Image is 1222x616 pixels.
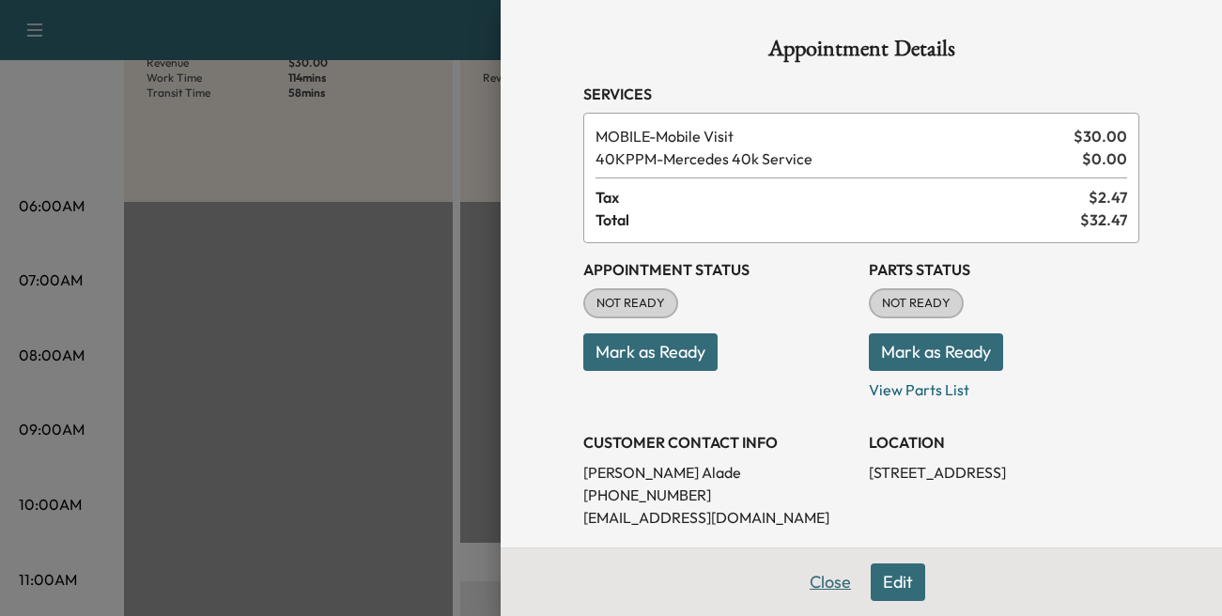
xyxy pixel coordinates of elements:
[583,506,854,529] p: [EMAIL_ADDRESS][DOMAIN_NAME]
[596,147,1075,170] span: Mercedes 40k Service
[1074,125,1127,147] span: $ 30.00
[583,83,1139,105] h3: Services
[596,125,1066,147] span: Mobile Visit
[585,294,676,313] span: NOT READY
[869,461,1139,484] p: [STREET_ADDRESS]
[596,208,1080,231] span: Total
[583,484,854,506] p: [PHONE_NUMBER]
[1082,147,1127,170] span: $ 0.00
[869,431,1139,454] h3: LOCATION
[583,461,854,484] p: [PERSON_NAME] Alade
[797,563,863,601] button: Close
[871,294,962,313] span: NOT READY
[869,371,1139,401] p: View Parts List
[596,186,1089,208] span: Tax
[583,258,854,281] h3: Appointment Status
[1080,208,1127,231] span: $ 32.47
[871,563,925,601] button: Edit
[583,431,854,454] h3: CUSTOMER CONTACT INFO
[583,38,1139,68] h1: Appointment Details
[869,258,1139,281] h3: Parts Status
[869,333,1003,371] button: Mark as Ready
[1089,186,1127,208] span: $ 2.47
[583,333,718,371] button: Mark as Ready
